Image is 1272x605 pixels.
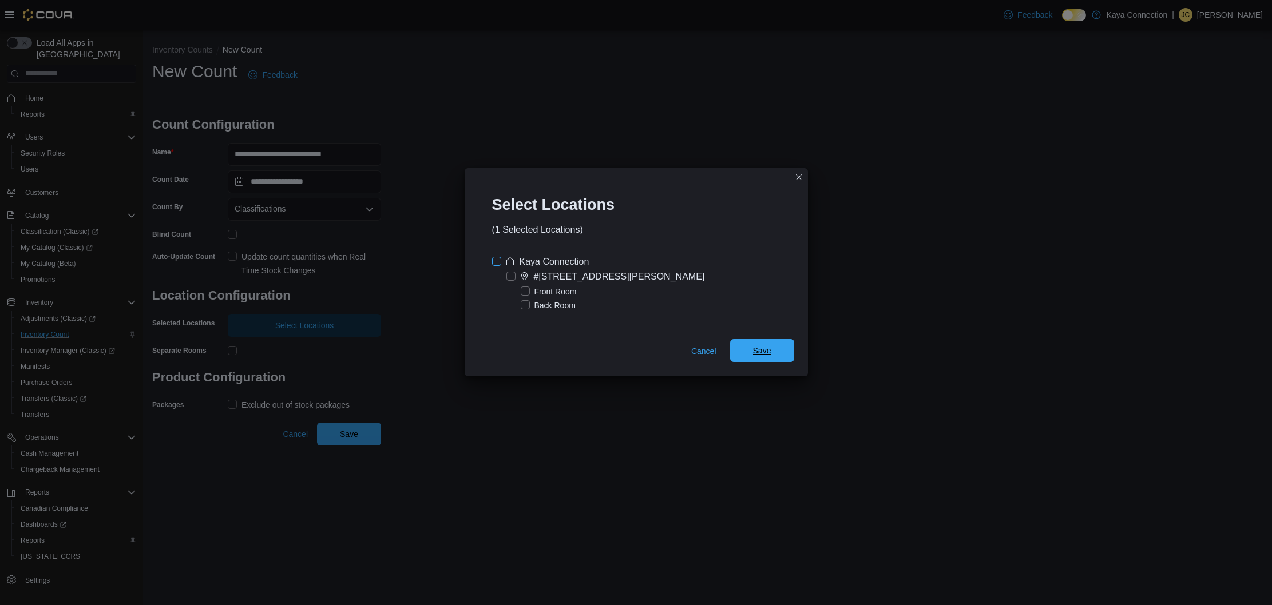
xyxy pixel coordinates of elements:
[521,298,576,312] label: Back Room
[492,223,583,237] div: (1 Selected Locations)
[792,170,806,184] button: Closes this modal window
[753,345,771,356] span: Save
[691,345,716,357] span: Cancel
[521,285,577,298] label: Front Room
[687,340,721,363] button: Cancel
[520,255,589,269] div: Kaya Connection
[730,339,794,362] button: Save
[534,270,705,284] div: #[STREET_ADDRESS][PERSON_NAME]
[478,182,638,223] div: Select Locations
